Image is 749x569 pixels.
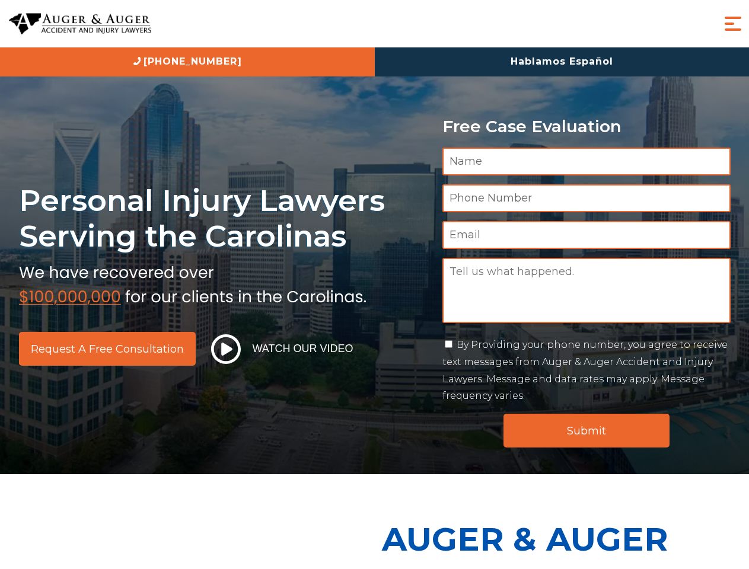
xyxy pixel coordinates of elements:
[442,221,731,249] input: Email
[19,260,366,305] img: sub text
[442,339,728,401] label: By Providing your phone number, you agree to receive text messages from Auger & Auger Accident an...
[442,184,731,212] input: Phone Number
[208,334,357,365] button: Watch Our Video
[31,344,184,354] span: Request a Free Consultation
[9,13,151,35] img: Auger & Auger Accident and Injury Lawyers Logo
[721,12,745,36] button: Menu
[442,148,731,175] input: Name
[382,510,742,568] p: Auger & Auger
[19,183,428,254] h1: Personal Injury Lawyers Serving the Carolinas
[19,332,196,366] a: Request a Free Consultation
[503,414,670,447] input: Submit
[442,117,731,136] p: Free Case Evaluation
